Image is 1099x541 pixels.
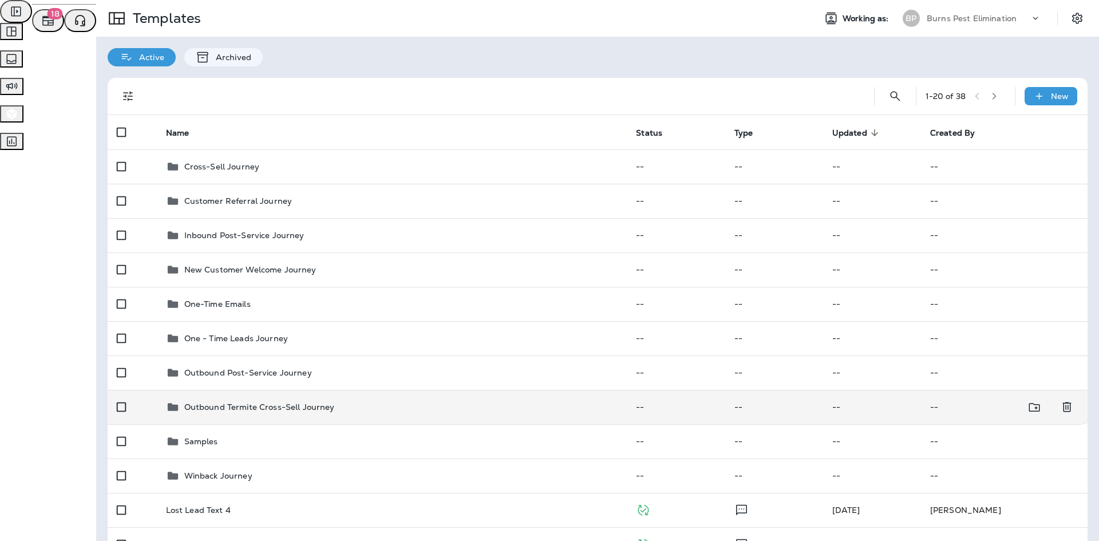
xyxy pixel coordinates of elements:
[627,218,725,252] td: --
[627,321,725,356] td: --
[725,459,823,493] td: --
[832,128,882,138] span: Updated
[823,459,921,493] td: --
[921,390,1038,424] td: --
[184,265,317,274] p: New Customer Welcome Journey
[927,14,1017,23] p: Burns Pest Elimination
[926,92,966,101] div: 1 - 20 of 38
[725,252,823,287] td: --
[627,390,725,424] td: --
[921,493,1088,527] td: [PERSON_NAME]
[725,424,823,459] td: --
[725,321,823,356] td: --
[921,459,1088,493] td: --
[627,424,725,459] td: --
[734,128,753,138] span: Type
[832,505,860,515] span: Anthony Olivias
[903,10,920,27] div: BP
[166,506,231,515] p: Lost Lead Text 4
[184,471,252,480] p: Winback Journey
[1067,8,1088,29] button: Settings
[823,390,921,424] td: --
[734,504,749,514] span: Text
[184,196,292,206] p: Customer Referral Journey
[823,356,921,390] td: --
[823,149,921,184] td: --
[133,53,164,62] p: Active
[184,299,251,309] p: One-Time Emails
[921,424,1088,459] td: --
[843,14,891,23] span: Working as:
[921,356,1088,390] td: --
[184,437,218,446] p: Samples
[930,128,990,138] span: Created By
[627,356,725,390] td: --
[1055,396,1078,419] button: Delete
[921,287,1088,321] td: --
[1051,92,1069,101] p: New
[636,128,662,138] span: Status
[184,402,335,412] p: Outbound Termite Cross-Sell Journey
[725,149,823,184] td: --
[636,504,650,514] span: Published
[725,287,823,321] td: --
[184,162,260,171] p: Cross-Sell Journey
[184,368,312,377] p: Outbound Post-Service Journey
[921,218,1088,252] td: --
[1023,396,1046,419] button: Move to folder
[823,287,921,321] td: --
[725,356,823,390] td: --
[627,149,725,184] td: --
[884,85,907,108] button: Search Templates
[627,184,725,218] td: --
[725,184,823,218] td: --
[636,128,677,138] span: Status
[725,390,823,424] td: --
[725,218,823,252] td: --
[627,287,725,321] td: --
[128,10,201,27] p: Templates
[823,321,921,356] td: --
[32,9,64,32] button: 18
[921,252,1088,287] td: --
[734,128,768,138] span: Type
[117,85,140,108] button: Filters
[48,8,63,19] span: 18
[166,128,189,138] span: Name
[627,252,725,287] td: --
[166,128,204,138] span: Name
[627,459,725,493] td: --
[921,184,1088,218] td: --
[823,218,921,252] td: --
[823,424,921,459] td: --
[823,252,921,287] td: --
[184,231,305,240] p: Inbound Post-Service Journey
[930,128,975,138] span: Created By
[921,321,1088,356] td: --
[823,184,921,218] td: --
[184,334,288,343] p: One - Time Leads Journey
[210,53,251,62] p: Archived
[921,149,1088,184] td: --
[832,128,867,138] span: Updated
